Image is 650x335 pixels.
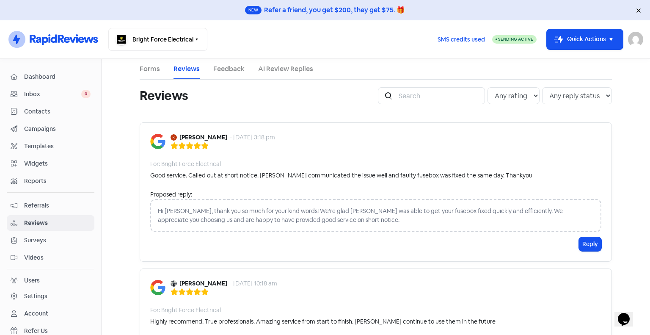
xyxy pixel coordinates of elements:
[24,125,91,133] span: Campaigns
[24,236,91,245] span: Surveys
[24,159,91,168] span: Widgets
[24,90,81,99] span: Inbox
[614,301,642,327] iframe: chat widget
[179,133,227,142] b: [PERSON_NAME]
[150,160,221,169] div: For: Bright Force Electrical
[7,173,94,189] a: Reports
[150,171,532,180] div: Good service. Called out at short notice. [PERSON_NAME] communicated the issue well and faulty fu...
[140,64,160,74] a: Forms
[245,6,262,14] span: New
[7,215,94,231] a: Reviews
[150,199,601,232] div: Hi [PERSON_NAME], thank you so much for your kind words! We're glad [PERSON_NAME] was able to get...
[7,233,94,248] a: Surveys
[7,198,94,213] a: Referrals
[579,237,601,251] button: Reply
[24,253,91,262] span: Videos
[174,64,200,74] a: Reviews
[498,36,533,42] span: Sending Active
[24,107,91,116] span: Contacts
[24,201,91,210] span: Referrals
[438,35,485,44] span: SMS credits used
[7,273,94,288] a: Users
[24,219,91,227] span: Reviews
[150,190,601,199] div: Proposed reply:
[7,69,94,85] a: Dashboard
[628,32,643,47] img: User
[7,288,94,304] a: Settings
[179,279,227,288] b: [PERSON_NAME]
[24,177,91,185] span: Reports
[81,90,91,98] span: 0
[7,250,94,266] a: Videos
[171,280,177,287] img: Avatar
[24,142,91,151] span: Templates
[7,86,94,102] a: Inbox 0
[150,317,496,326] div: Highly recommend. True professionals. Amazing service from start to finish. [PERSON_NAME] continu...
[7,121,94,137] a: Campaigns
[108,28,207,51] button: Bright Force Electrical
[230,133,275,142] div: - [DATE] 3:18 pm
[150,280,165,295] img: Image
[24,72,91,81] span: Dashboard
[7,306,94,321] a: Account
[24,292,47,301] div: Settings
[7,138,94,154] a: Templates
[230,279,277,288] div: - [DATE] 10:18 am
[7,156,94,172] a: Widgets
[492,34,537,44] a: Sending Active
[547,29,623,50] button: Quick Actions
[7,104,94,119] a: Contacts
[430,34,492,43] a: SMS credits used
[150,134,165,149] img: Image
[258,64,313,74] a: AI Review Replies
[171,134,177,141] img: Avatar
[150,306,221,315] div: For: Bright Force Electrical
[24,276,40,285] div: Users
[140,82,188,109] h1: Reviews
[213,64,245,74] a: Feedback
[24,309,48,318] div: Account
[264,5,405,15] div: Refer a friend, you get $200, they get $75. 🎁
[394,87,485,104] input: Search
